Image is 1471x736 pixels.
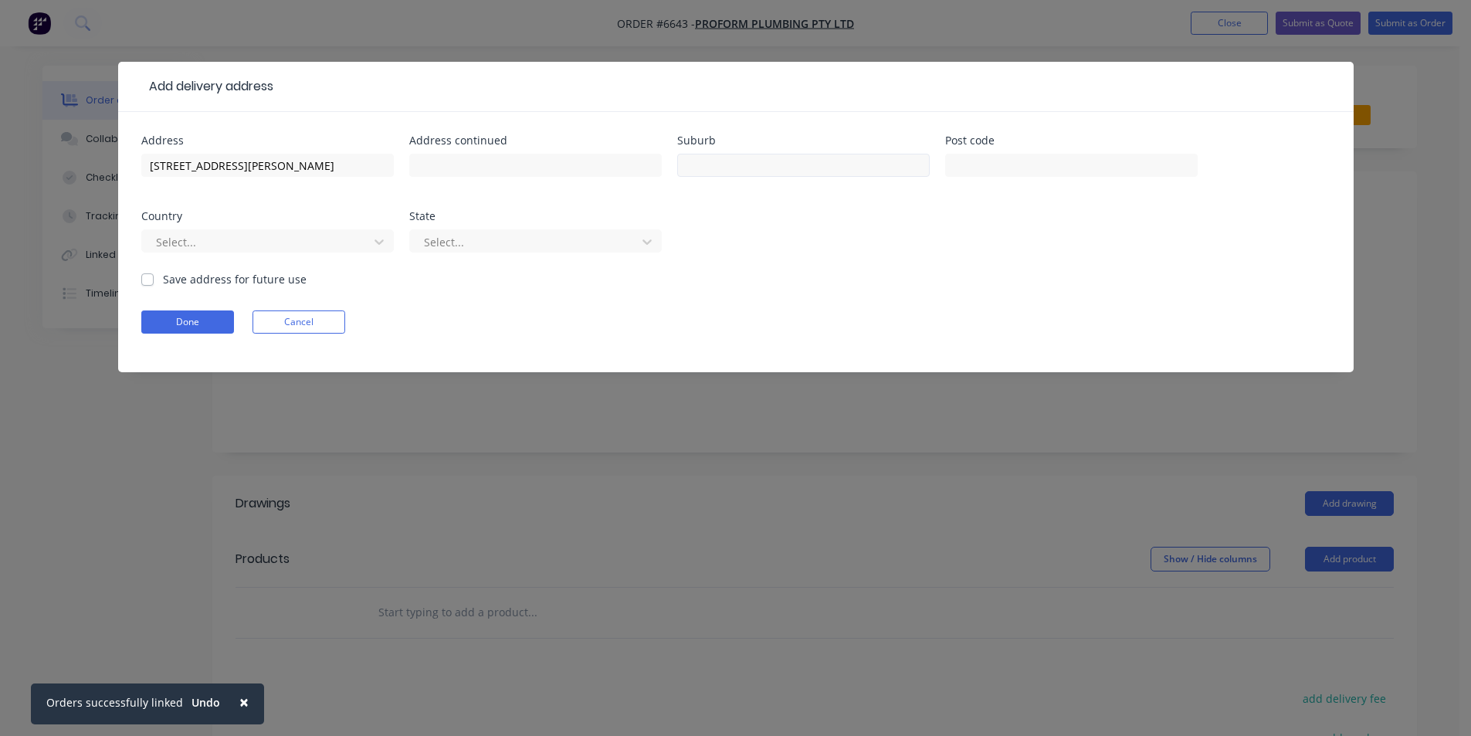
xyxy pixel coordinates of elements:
button: Done [141,310,234,334]
div: Country [141,211,394,222]
button: Close [224,683,264,721]
div: Add delivery address [141,77,273,96]
div: Address [141,135,394,146]
div: Orders successfully linked [46,694,183,711]
button: Cancel [253,310,345,334]
div: Post code [945,135,1198,146]
button: Undo [183,691,229,714]
div: State [409,211,662,222]
span: × [239,691,249,713]
div: Address continued [409,135,662,146]
div: Suburb [677,135,930,146]
label: Save address for future use [163,271,307,287]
